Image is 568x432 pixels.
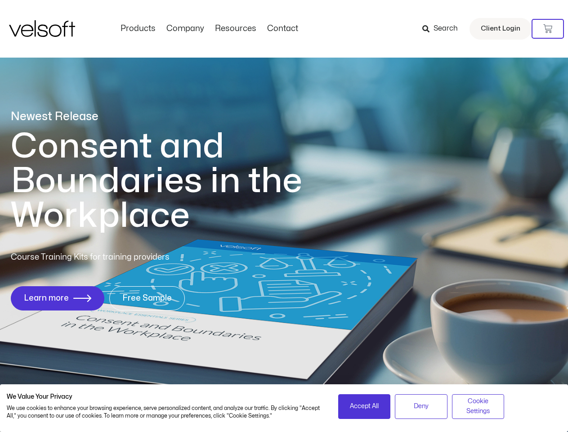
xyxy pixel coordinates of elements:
a: CompanyMenu Toggle [161,24,210,34]
span: Search [434,23,458,35]
a: ContactMenu Toggle [262,24,304,34]
span: Free Sample [122,294,172,303]
p: We use cookies to enhance your browsing experience, serve personalized content, and analyze our t... [7,405,325,420]
span: Cookie Settings [458,396,499,417]
p: Newest Release [11,109,339,125]
nav: Menu [115,24,304,34]
button: Deny all cookies [395,394,447,419]
a: Client Login [470,18,532,40]
button: Adjust cookie preferences [452,394,505,419]
a: Search [422,21,464,36]
span: Client Login [481,23,520,35]
p: Course Training Kits for training providers [11,251,235,264]
h1: Consent and Boundaries in the Workplace [11,129,339,233]
a: Free Sample [109,286,185,310]
button: Accept all cookies [338,394,391,419]
h2: We Value Your Privacy [7,393,325,401]
a: ResourcesMenu Toggle [210,24,262,34]
a: ProductsMenu Toggle [115,24,161,34]
span: Accept All [350,401,379,411]
img: Velsoft Training Materials [9,20,75,37]
a: Learn more [11,286,104,310]
span: Learn more [24,294,69,303]
span: Deny [414,401,429,411]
